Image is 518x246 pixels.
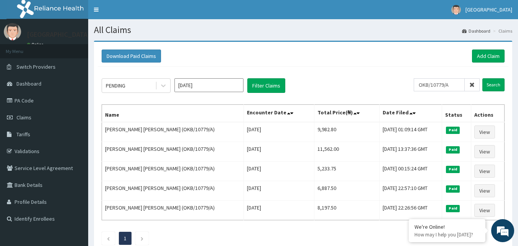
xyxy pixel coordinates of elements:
[102,162,244,181] td: [PERSON_NAME] [PERSON_NAME] (OKB/10779/A)
[102,201,244,220] td: [PERSON_NAME] [PERSON_NAME] (OKB/10779/A)
[482,78,505,91] input: Search
[140,235,144,242] a: Next page
[244,162,314,181] td: [DATE]
[247,78,285,93] button: Filter Claims
[314,181,379,201] td: 6,887.50
[107,235,110,242] a: Previous page
[314,142,379,162] td: 11,562.00
[442,105,471,122] th: Status
[379,142,442,162] td: [DATE] 13:37:36 GMT
[314,201,379,220] td: 8,197.50
[462,28,490,34] a: Dashboard
[16,131,30,138] span: Tariffs
[244,105,314,122] th: Encounter Date
[124,235,127,242] a: Page 1 is your current page
[379,181,442,201] td: [DATE] 22:57:10 GMT
[44,74,106,152] span: We're online!
[314,162,379,181] td: 5,233.75
[102,181,244,201] td: [PERSON_NAME] [PERSON_NAME] (OKB/10779/A)
[244,181,314,201] td: [DATE]
[474,145,495,158] a: View
[414,78,465,91] input: Search by HMO ID
[16,114,31,121] span: Claims
[94,25,512,35] h1: All Claims
[4,164,146,191] textarea: Type your message and hit 'Enter'
[102,142,244,162] td: [PERSON_NAME] [PERSON_NAME] (OKB/10779/A)
[379,105,442,122] th: Date Filed
[474,165,495,178] a: View
[102,122,244,142] td: [PERSON_NAME] [PERSON_NAME] (OKB/10779/A)
[27,31,90,38] p: [GEOGRAPHIC_DATA]
[465,6,512,13] span: [GEOGRAPHIC_DATA]
[474,204,495,217] a: View
[126,4,144,22] div: Minimize live chat window
[314,105,379,122] th: Total Price(₦)
[27,42,45,47] a: Online
[106,82,125,89] div: PENDING
[244,201,314,220] td: [DATE]
[102,50,161,63] button: Download Paid Claims
[472,50,505,63] a: Add Claim
[314,122,379,142] td: 9,982.80
[14,38,31,58] img: d_794563401_company_1708531726252_794563401
[379,122,442,142] td: [DATE] 01:09:14 GMT
[244,122,314,142] td: [DATE]
[16,80,41,87] span: Dashboard
[446,127,460,134] span: Paid
[471,105,505,122] th: Actions
[446,166,460,173] span: Paid
[4,23,21,40] img: User Image
[451,5,461,15] img: User Image
[414,231,480,238] p: How may I help you today?
[474,125,495,139] a: View
[446,205,460,212] span: Paid
[102,105,244,122] th: Name
[414,223,480,230] div: We're Online!
[474,184,495,197] a: View
[491,28,512,34] li: Claims
[379,162,442,181] td: [DATE] 00:15:24 GMT
[16,63,56,70] span: Switch Providers
[446,146,460,153] span: Paid
[40,43,129,53] div: Chat with us now
[379,201,442,220] td: [DATE] 22:26:56 GMT
[446,185,460,192] span: Paid
[174,78,243,92] input: Select Month and Year
[244,142,314,162] td: [DATE]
